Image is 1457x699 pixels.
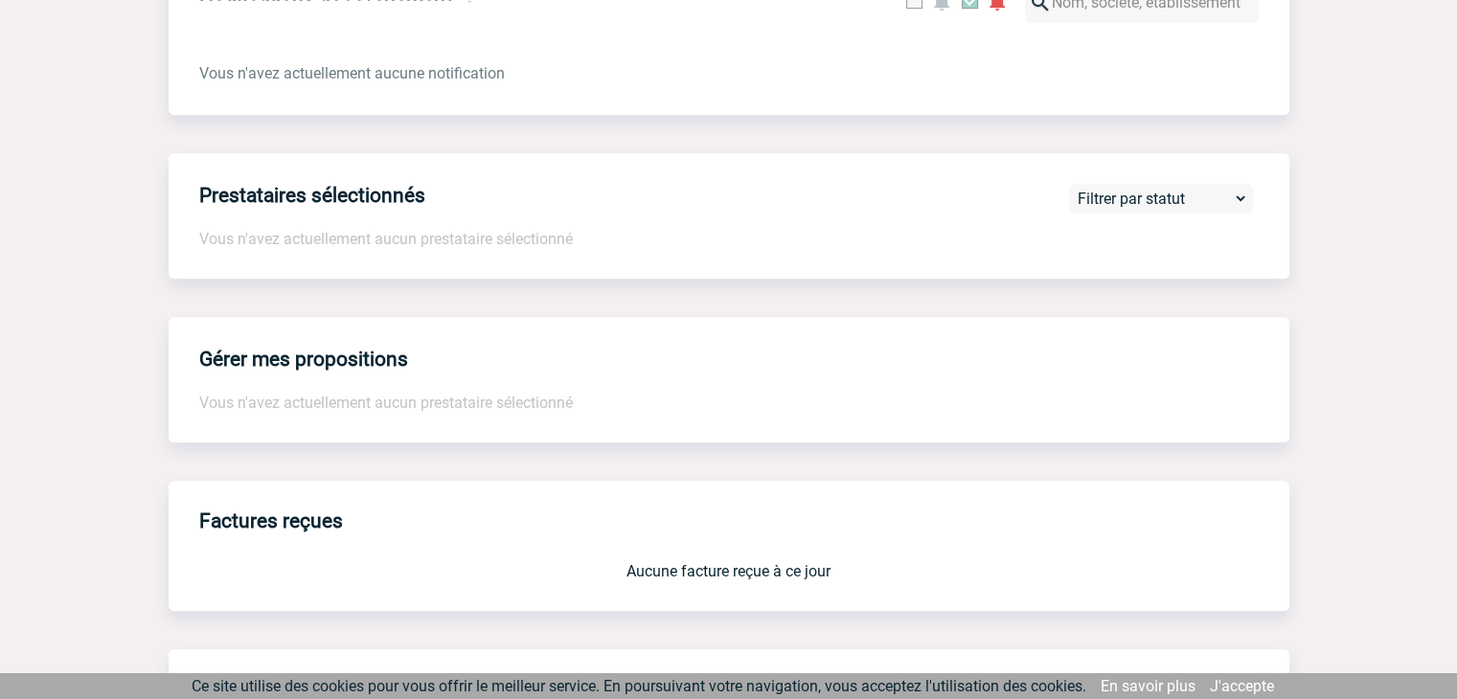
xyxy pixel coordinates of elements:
[199,394,1259,412] p: Vous n'avez actuellement aucun prestataire sélectionné
[199,230,1289,248] p: Vous n'avez actuellement aucun prestataire sélectionné
[199,184,425,207] h4: Prestataires sélectionnés
[199,64,505,82] span: Vous n'avez actuellement aucune notification
[199,496,1289,547] h3: Factures reçues
[199,562,1259,580] p: Aucune facture reçue à ce jour
[192,677,1086,695] span: Ce site utilise des cookies pour vous offrir le meilleur service. En poursuivant votre navigation...
[1210,677,1274,695] a: J'accepte
[1101,677,1195,695] a: En savoir plus
[199,348,408,371] h4: Gérer mes propositions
